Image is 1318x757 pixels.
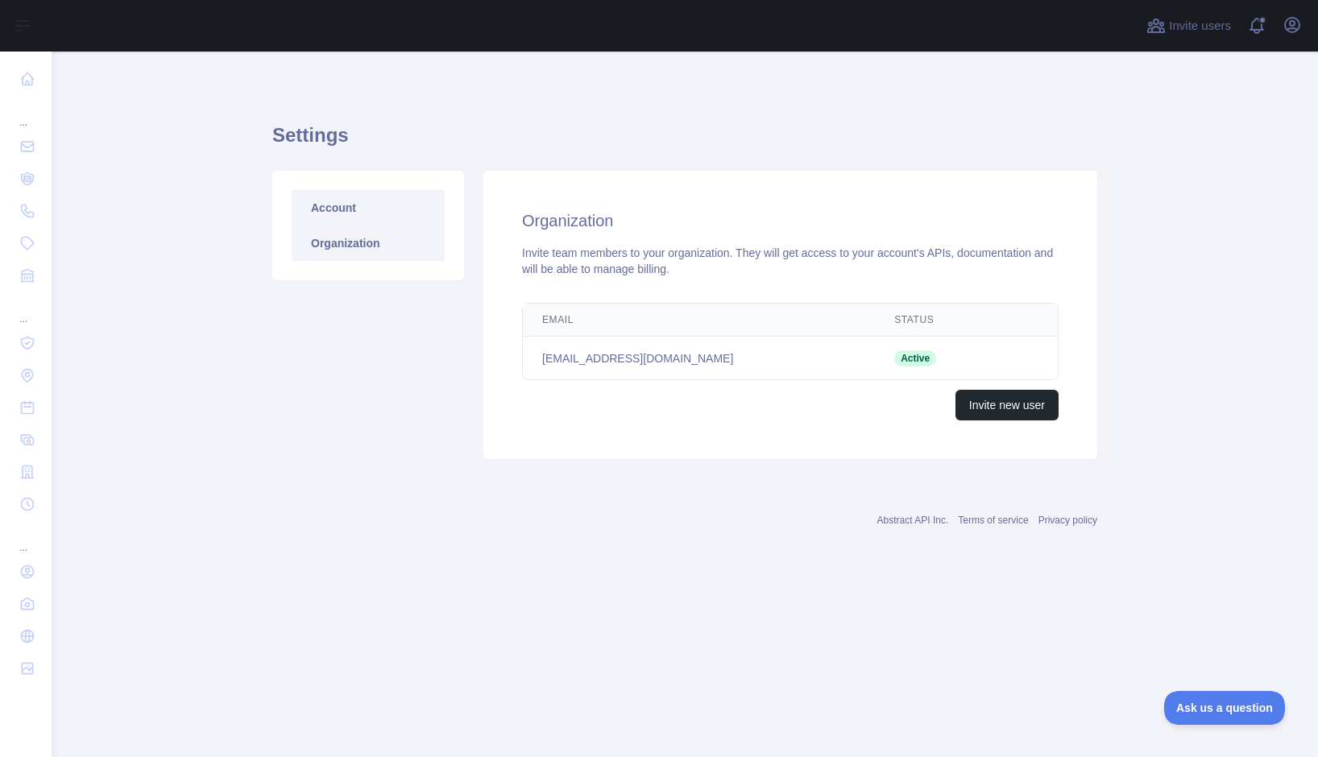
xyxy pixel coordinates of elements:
[522,245,1059,277] div: Invite team members to your organization. They will get access to your account's APIs, documentat...
[1143,13,1234,39] button: Invite users
[272,122,1097,161] h1: Settings
[958,515,1028,526] a: Terms of service
[875,304,998,337] th: Status
[894,350,936,366] span: Active
[522,209,1059,232] h2: Organization
[1038,515,1097,526] a: Privacy policy
[13,97,39,129] div: ...
[523,337,875,380] td: [EMAIL_ADDRESS][DOMAIN_NAME]
[13,293,39,325] div: ...
[292,190,445,225] a: Account
[955,390,1059,420] button: Invite new user
[877,515,949,526] a: Abstract API Inc.
[523,304,875,337] th: Email
[1169,17,1231,35] span: Invite users
[292,225,445,261] a: Organization
[1164,691,1286,725] iframe: Toggle Customer Support
[13,522,39,554] div: ...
